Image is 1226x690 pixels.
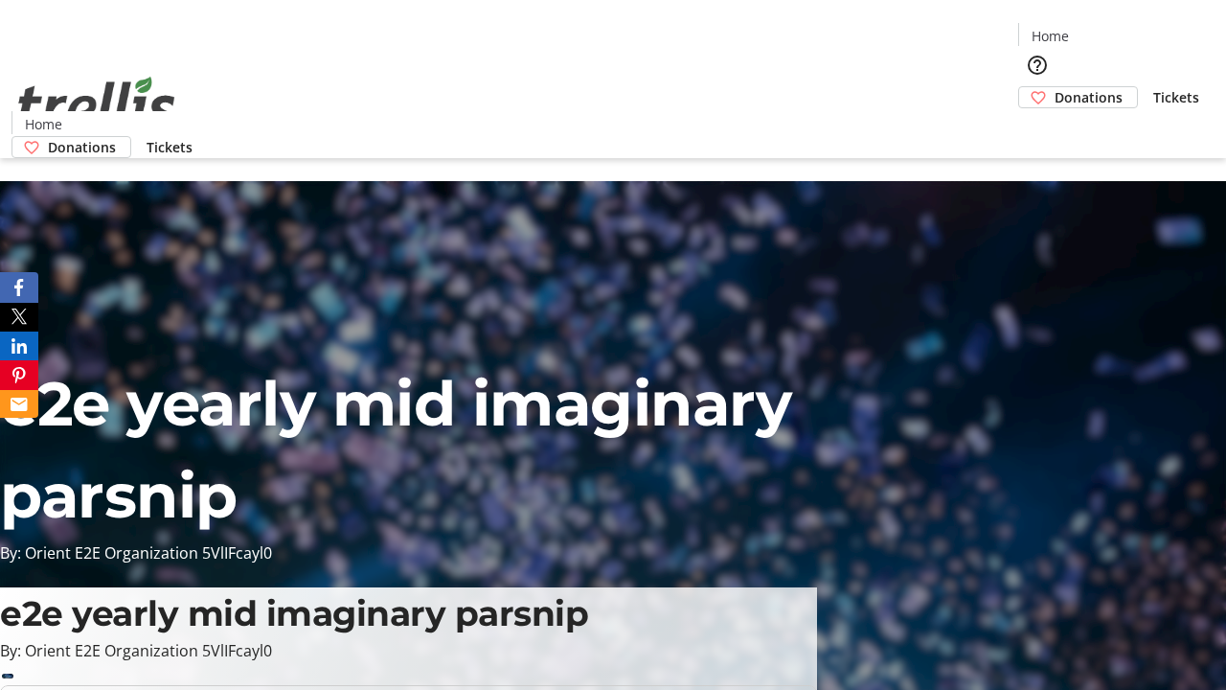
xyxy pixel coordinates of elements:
[1019,26,1080,46] a: Home
[1018,108,1056,147] button: Cart
[1018,86,1138,108] a: Donations
[1138,87,1215,107] a: Tickets
[1032,26,1069,46] span: Home
[1153,87,1199,107] span: Tickets
[11,136,131,158] a: Donations
[147,137,193,157] span: Tickets
[11,56,182,151] img: Orient E2E Organization 5VlIFcayl0's Logo
[48,137,116,157] span: Donations
[25,114,62,134] span: Home
[1018,46,1056,84] button: Help
[1055,87,1123,107] span: Donations
[131,137,208,157] a: Tickets
[12,114,74,134] a: Home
